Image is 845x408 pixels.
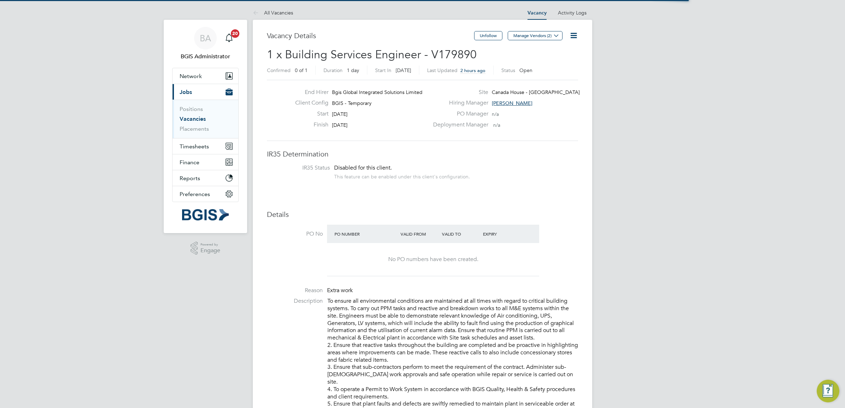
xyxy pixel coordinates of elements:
[290,99,328,107] label: Client Config
[508,31,563,40] button: Manage Vendors (2)
[332,122,348,128] span: [DATE]
[173,68,238,84] button: Network
[180,106,203,112] a: Positions
[267,297,323,305] label: Description
[290,110,328,118] label: Start
[274,164,330,172] label: IR35 Status
[429,99,488,107] label: Hiring Manager
[173,100,238,138] div: Jobs
[347,67,359,73] span: 1 day
[267,287,323,294] label: Reason
[492,100,532,106] span: [PERSON_NAME]
[200,34,211,43] span: BA
[180,143,209,150] span: Timesheets
[222,27,236,49] a: 20
[460,67,485,73] span: 2 hours ago
[180,191,210,197] span: Preferences
[440,227,482,240] div: Valid To
[267,48,477,61] span: 1 x Building Services Engineer - V179890
[172,27,239,61] a: BABGIS Administrator
[558,10,587,16] a: Activity Logs
[399,227,440,240] div: Valid From
[267,230,323,238] label: PO No
[173,84,238,100] button: Jobs
[519,67,532,73] span: Open
[290,89,328,96] label: End Hirer
[492,111,499,117] span: n/a
[295,67,308,73] span: 0 of 1
[173,154,238,170] button: Finance
[172,209,239,220] a: Go to home page
[180,175,200,182] span: Reports
[173,170,238,186] button: Reports
[267,67,291,73] label: Confirmed
[267,31,474,40] h3: Vacancy Details
[267,210,578,219] h3: Details
[332,100,372,106] span: BGIS - Temporary
[429,121,488,129] label: Deployment Manager
[528,10,547,16] a: Vacancy
[200,242,220,248] span: Powered by
[429,110,488,118] label: PO Manager
[334,164,392,171] span: Disabled for this client.
[180,73,202,79] span: Network
[180,116,206,122] a: Vacancies
[427,67,458,73] label: Last Updated
[180,159,199,166] span: Finance
[172,52,239,61] span: BGIS Administrator
[164,20,247,233] nav: Main navigation
[191,242,221,255] a: Powered byEngage
[332,111,348,117] span: [DATE]
[182,209,229,220] img: bgis-logo-retina.png
[333,227,399,240] div: PO Number
[429,89,488,96] label: Site
[332,89,422,95] span: Bgis Global Integrated Solutions Limited
[817,380,839,402] button: Engage Resource Center
[267,149,578,159] h3: IR35 Determination
[231,29,239,38] span: 20
[481,227,523,240] div: Expiry
[253,10,293,16] a: All Vacancies
[334,256,532,263] div: No PO numbers have been created.
[173,186,238,202] button: Preferences
[474,31,502,40] button: Unfollow
[324,67,343,73] label: Duration
[180,89,192,95] span: Jobs
[173,138,238,154] button: Timesheets
[200,248,220,254] span: Engage
[396,67,411,73] span: [DATE]
[375,67,391,73] label: Start In
[327,287,353,294] span: Extra work
[334,172,470,180] div: This feature can be enabled under this client's configuration.
[501,67,515,73] label: Status
[290,121,328,129] label: Finish
[493,122,500,128] span: n/a
[492,89,580,95] span: Canada House - [GEOGRAPHIC_DATA]
[180,125,209,132] a: Placements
